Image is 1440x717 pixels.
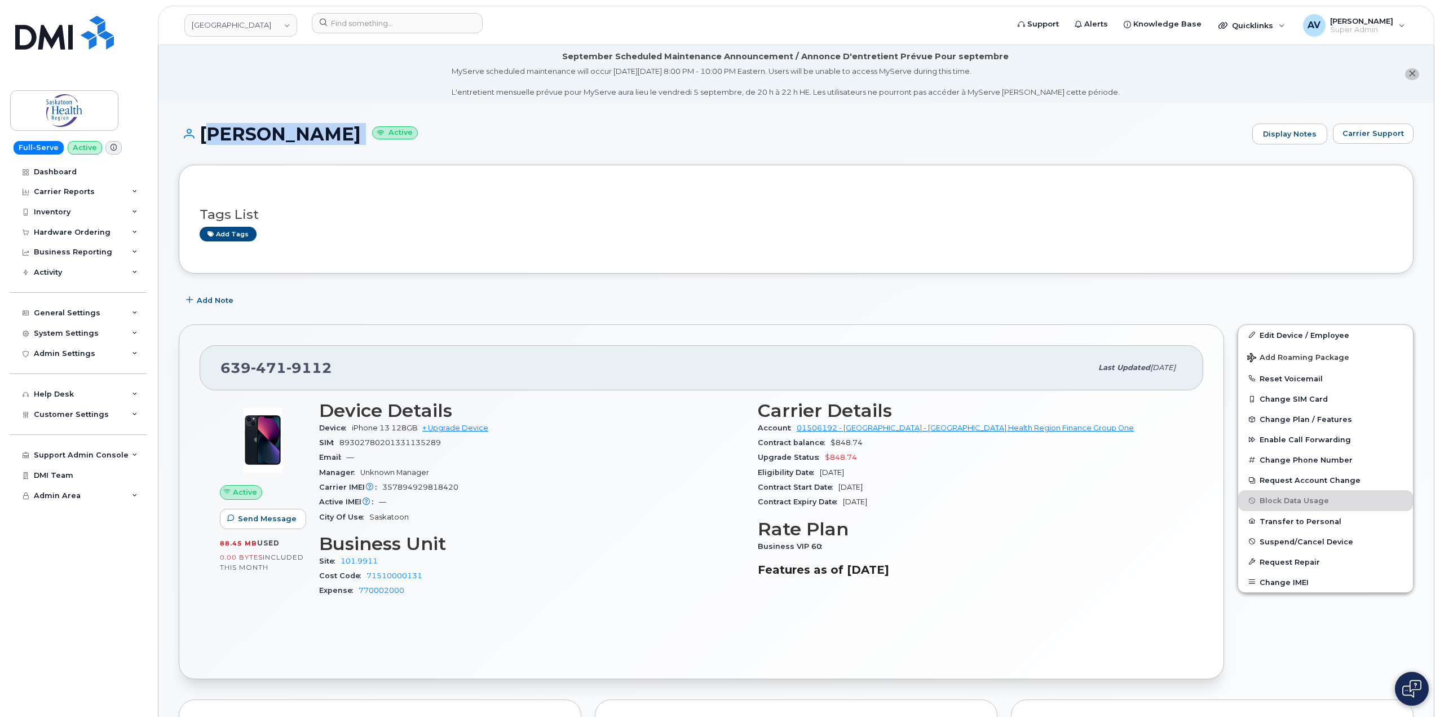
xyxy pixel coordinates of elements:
[286,359,332,376] span: 9112
[229,406,297,474] img: image20231002-4137094-11ngalm.jpeg
[366,571,422,580] a: 71510000131
[200,208,1393,222] h3: Tags List
[758,519,1183,539] h3: Rate Plan
[758,438,831,447] span: Contract balance
[379,498,386,506] span: —
[220,539,257,547] span: 88.45 MB
[319,438,339,447] span: SIM
[758,424,797,432] span: Account
[179,291,243,311] button: Add Note
[1238,368,1413,389] button: Reset Voicemail
[251,359,286,376] span: 471
[758,483,838,491] span: Contract Start Date
[220,509,306,529] button: Send Message
[1238,450,1413,470] button: Change Phone Number
[1238,429,1413,450] button: Enable Call Forwarding
[179,124,1247,144] h1: [PERSON_NAME]
[359,586,404,595] a: 770002000
[319,468,360,477] span: Manager
[831,438,863,447] span: $848.74
[319,483,382,491] span: Carrier IMEI
[1247,353,1349,364] span: Add Roaming Package
[1402,680,1421,698] img: Open chat
[1238,572,1413,592] button: Change IMEI
[1238,345,1413,368] button: Add Roaming Package
[797,424,1134,432] a: 01506192 - [GEOGRAPHIC_DATA] - [GEOGRAPHIC_DATA] Health Region Finance Group One
[341,557,378,565] a: 101.9911
[339,438,441,447] span: 89302780201331135289
[197,295,233,306] span: Add Note
[1238,552,1413,572] button: Request Repair
[1333,124,1414,144] button: Carrier Support
[319,453,347,461] span: Email
[319,401,744,421] h3: Device Details
[1098,363,1150,372] span: Last updated
[422,424,488,432] a: + Upgrade Device
[758,542,828,551] span: Business VIP 60
[1238,531,1413,552] button: Suspend/Cancel Device
[452,66,1120,98] div: MyServe scheduled maintenance will occur [DATE][DATE] 8:00 PM - 10:00 PM Eastern. Users will be u...
[319,586,359,595] span: Expense
[838,483,863,491] span: [DATE]
[758,401,1183,421] h3: Carrier Details
[820,468,844,477] span: [DATE]
[562,51,1009,63] div: September Scheduled Maintenance Announcement / Annonce D'entretient Prévue Pour septembre
[220,553,304,571] span: included this month
[347,453,354,461] span: —
[1260,415,1352,424] span: Change Plan / Features
[360,468,429,477] span: Unknown Manager
[319,498,379,506] span: Active IMEI
[1150,363,1176,372] span: [DATE]
[1238,325,1413,345] a: Edit Device / Employee
[758,453,825,461] span: Upgrade Status
[758,563,1183,577] h3: Features as of [DATE]
[369,513,409,521] span: Saskatoon
[1405,68,1419,80] button: close notification
[1238,470,1413,490] button: Request Account Change
[220,359,332,376] span: 639
[382,483,458,491] span: 357894929818420
[825,453,857,461] span: $848.74
[1252,124,1327,145] a: Display Notes
[352,424,418,432] span: iPhone 13 128GB
[843,498,867,506] span: [DATE]
[1260,436,1351,444] span: Enable Call Forwarding
[1238,490,1413,511] button: Block Data Usage
[1342,128,1404,139] span: Carrier Support
[1260,537,1353,546] span: Suspend/Cancel Device
[257,539,280,547] span: used
[758,468,820,477] span: Eligibility Date
[319,513,369,521] span: City Of Use
[319,424,352,432] span: Device
[200,227,257,241] a: Add tags
[220,553,263,561] span: 0.00 Bytes
[372,126,418,139] small: Active
[1238,511,1413,531] button: Transfer to Personal
[319,571,366,580] span: Cost Code
[758,498,843,506] span: Contract Expiry Date
[1238,409,1413,429] button: Change Plan / Features
[319,557,341,565] span: Site
[238,513,297,524] span: Send Message
[319,534,744,554] h3: Business Unit
[233,487,257,498] span: Active
[1238,389,1413,409] button: Change SIM Card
